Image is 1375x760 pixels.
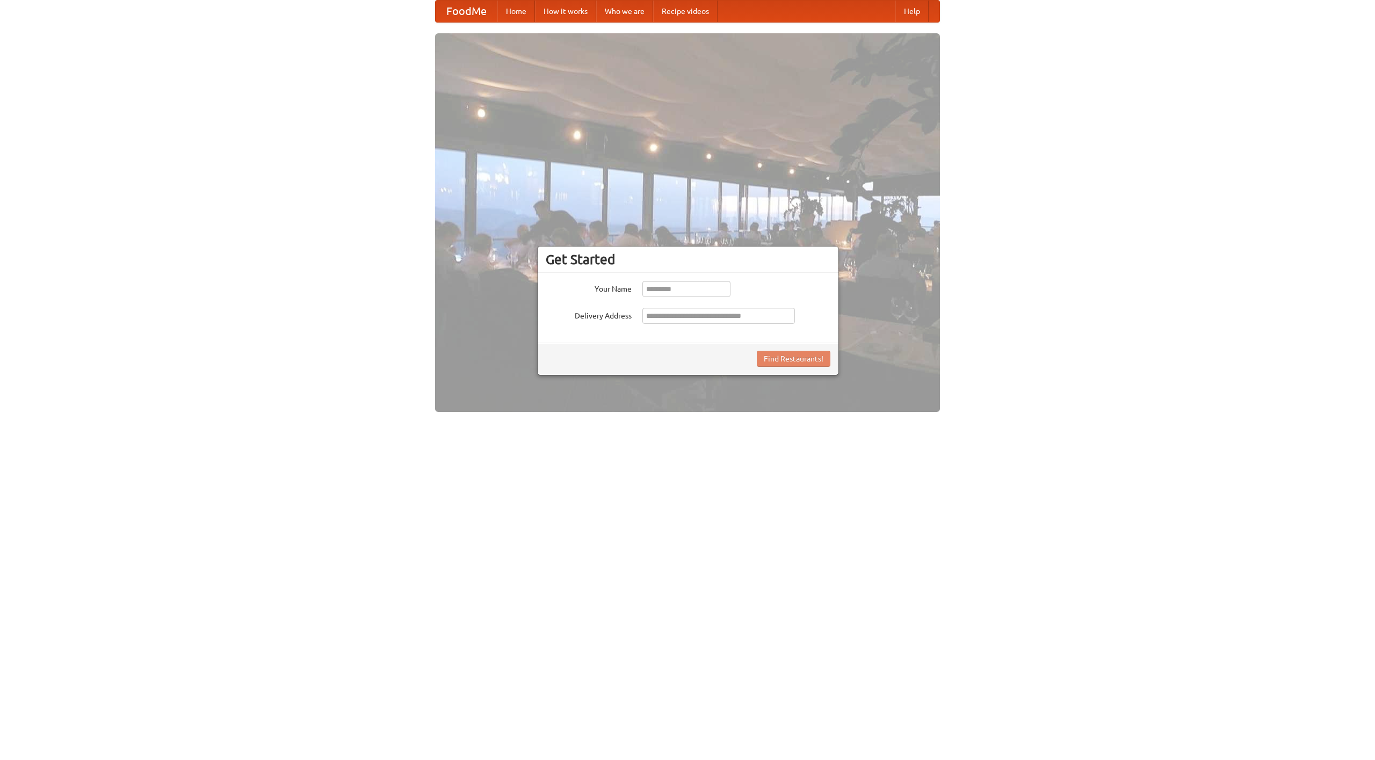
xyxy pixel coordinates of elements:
a: How it works [535,1,596,22]
a: Home [497,1,535,22]
a: Who we are [596,1,653,22]
label: Delivery Address [546,308,632,321]
a: Recipe videos [653,1,718,22]
button: Find Restaurants! [757,351,830,367]
a: Help [895,1,929,22]
h3: Get Started [546,251,830,267]
a: FoodMe [436,1,497,22]
label: Your Name [546,281,632,294]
